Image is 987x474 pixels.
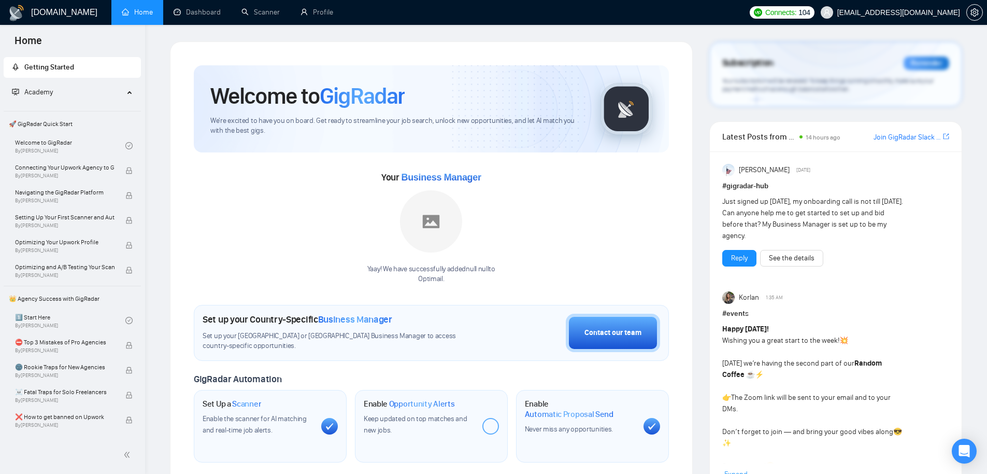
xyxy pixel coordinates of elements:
[15,272,115,278] span: By [PERSON_NAME]
[739,164,790,176] span: [PERSON_NAME]
[389,399,455,409] span: Opportunity Alerts
[722,325,769,333] strong: Happy [DATE]!
[722,308,949,319] h1: # events
[823,9,831,16] span: user
[966,4,983,21] button: setting
[904,57,949,70] div: Reminder
[966,8,983,17] a: setting
[722,250,756,267] button: Reply
[400,190,462,253] img: placeholder.png
[722,164,735,176] img: Anisuzzaman Khan
[301,8,333,17] a: userProfile
[174,8,221,17] a: dashboardDashboard
[194,373,281,385] span: GigRadar Automation
[15,347,115,354] span: By [PERSON_NAME]
[210,116,584,136] span: We're excited to have you on board. Get ready to streamline your job search, unlock new opportuni...
[24,88,53,96] span: Academy
[15,387,115,397] span: ☠️ Fatal Traps for Solo Freelancers
[122,8,153,17] a: homeHome
[722,439,731,448] span: ✨
[769,253,814,264] a: See the details
[15,247,115,254] span: By [PERSON_NAME]
[125,142,133,149] span: check-circle
[722,77,934,93] span: Your subscription will be renewed. To keep things running smoothly, make sure your payment method...
[203,331,477,351] span: Set up your [GEOGRAPHIC_DATA] or [GEOGRAPHIC_DATA] Business Manager to access country-specific op...
[5,288,140,309] span: 👑 Agency Success with GigRadar
[760,250,823,267] button: See the details
[722,130,796,143] span: Latest Posts from the GigRadar Community
[943,132,949,142] a: export
[722,196,904,242] div: Just signed up [DATE], my onboarding call is not till [DATE]. Can anyone help me to get started t...
[765,7,796,18] span: Connects:
[401,172,481,183] span: Business Manager
[15,372,115,379] span: By [PERSON_NAME]
[525,399,635,419] h1: Enable
[364,399,455,409] h1: Enable
[203,314,392,325] h1: Set up your Country-Specific
[367,274,495,284] p: Optimail .
[798,7,810,18] span: 104
[806,134,840,141] span: 14 hours ago
[12,88,19,95] span: fund-projection-screen
[232,399,261,409] span: Scanner
[722,54,774,72] span: Subscription
[15,222,115,229] span: By [PERSON_NAME]
[722,291,735,304] img: Korlan
[731,253,748,264] a: Reply
[381,172,481,183] span: Your
[796,165,810,175] span: [DATE]
[952,439,977,464] div: Open Intercom Messenger
[15,262,115,272] span: Optimizing and A/B Testing Your Scanner for Better Results
[125,167,133,174] span: lock
[8,5,25,21] img: logo
[15,187,115,198] span: Navigating the GigRadar Platform
[15,337,115,347] span: ⛔ Top 3 Mistakes of Pro Agencies
[566,314,660,352] button: Contact our team
[320,82,405,110] span: GigRadar
[15,362,115,372] span: 🌚 Rookie Traps for New Agencies
[210,82,405,110] h1: Welcome to
[125,192,133,199] span: lock
[125,342,133,349] span: lock
[6,33,50,55] span: Home
[318,314,392,325] span: Business Manager
[125,267,133,274] span: lock
[755,370,764,379] span: ⚡
[15,422,115,428] span: By [PERSON_NAME]
[125,217,133,224] span: lock
[766,293,783,302] span: 1:35 AM
[203,399,261,409] h1: Set Up a
[739,292,759,303] span: Korlan
[12,88,53,96] span: Academy
[12,63,19,71] span: rocket
[15,237,115,247] span: Optimizing Your Upwork Profile
[15,412,115,422] span: ❌ How to get banned on Upwork
[839,336,848,345] span: 💥
[15,309,125,332] a: 1️⃣ Start HereBy[PERSON_NAME]
[15,198,115,204] span: By [PERSON_NAME]
[15,173,115,179] span: By [PERSON_NAME]
[24,63,74,72] span: Getting Started
[125,242,133,249] span: lock
[15,134,125,157] a: Welcome to GigRadarBy[PERSON_NAME]
[125,367,133,374] span: lock
[600,83,652,135] img: gigradar-logo.png
[241,8,280,17] a: searchScanner
[15,162,115,173] span: Connecting Your Upwork Agency to GigRadar
[943,132,949,141] span: export
[123,450,134,460] span: double-left
[15,397,115,403] span: By [PERSON_NAME]
[125,317,133,324] span: check-circle
[722,180,949,192] h1: # gigradar-hub
[874,132,941,143] a: Join GigRadar Slack Community
[584,327,641,339] div: Contact our team
[367,264,495,284] div: Yaay! We have successfully added null null to
[893,427,902,436] span: 😎
[722,359,882,379] strong: Random Coffee
[364,414,467,435] span: Keep updated on top matches and new jobs.
[15,212,115,222] span: Setting Up Your First Scanner and Auto-Bidder
[5,114,140,134] span: 🚀 GigRadar Quick Start
[754,8,762,17] img: upwork-logo.png
[203,414,307,435] span: Enable the scanner for AI matching and real-time job alerts.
